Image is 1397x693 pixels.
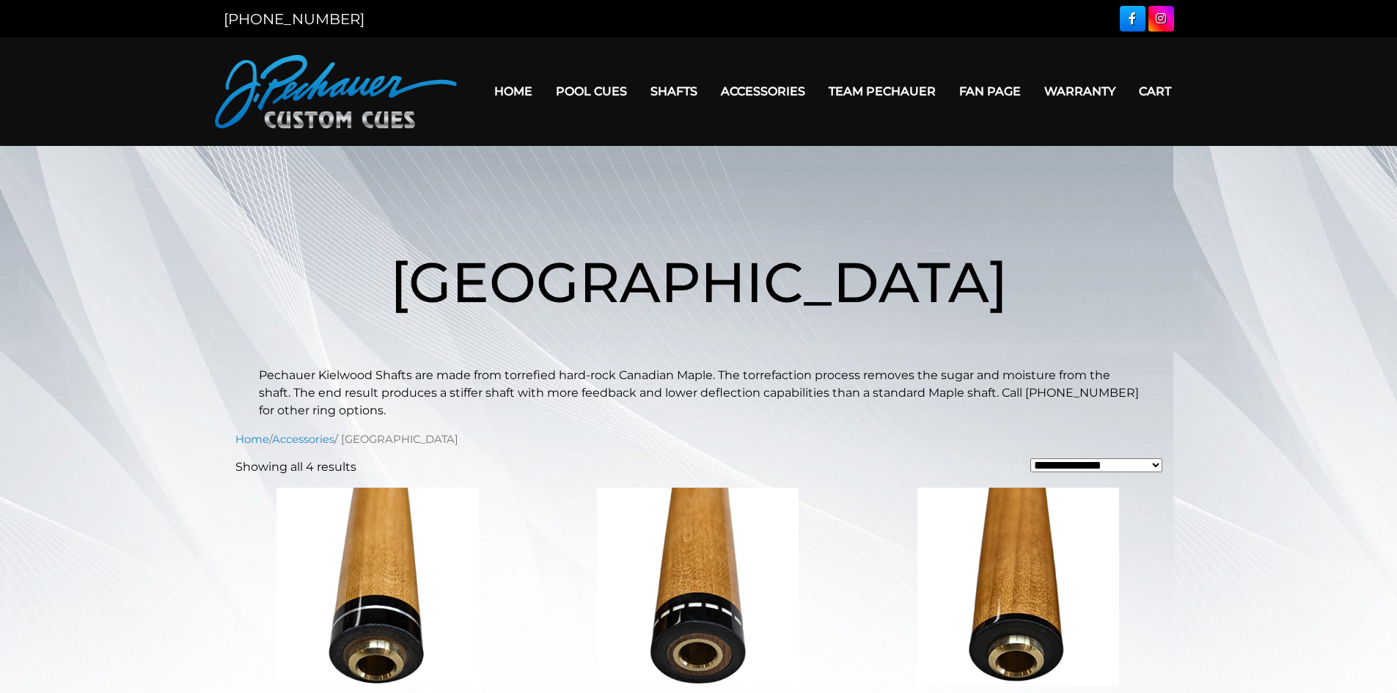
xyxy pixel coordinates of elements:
a: Home [483,73,544,110]
a: Pool Cues [544,73,639,110]
a: Warranty [1033,73,1127,110]
a: Fan Page [947,73,1033,110]
a: Home [235,433,269,446]
img: Pechauer Custom Cues [215,55,457,128]
a: Shafts [639,73,709,110]
a: Accessories [709,73,817,110]
nav: Breadcrumb [235,431,1162,447]
a: [PHONE_NUMBER] [224,10,364,28]
img: Kielwood 12.75mm .850 (Flat faced/Prior to 2025) [555,488,840,686]
a: Team Pechauer [817,73,947,110]
img: Kielwood 12.75mm .850 Joint [Piloted thin black (Pro Series & JP Series 2025)] [876,488,1161,686]
select: Shop order [1030,458,1162,472]
img: Kielwood 12.75mm .850 Joint (Pro Series Single Ring) [235,488,521,686]
a: Accessories [272,433,334,446]
p: Pechauer Kielwood Shafts are made from torrefied hard-rock Canadian Maple. The torrefaction proce... [259,367,1139,419]
p: Showing all 4 results [235,458,356,476]
a: Cart [1127,73,1183,110]
span: [GEOGRAPHIC_DATA] [390,248,1008,316]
